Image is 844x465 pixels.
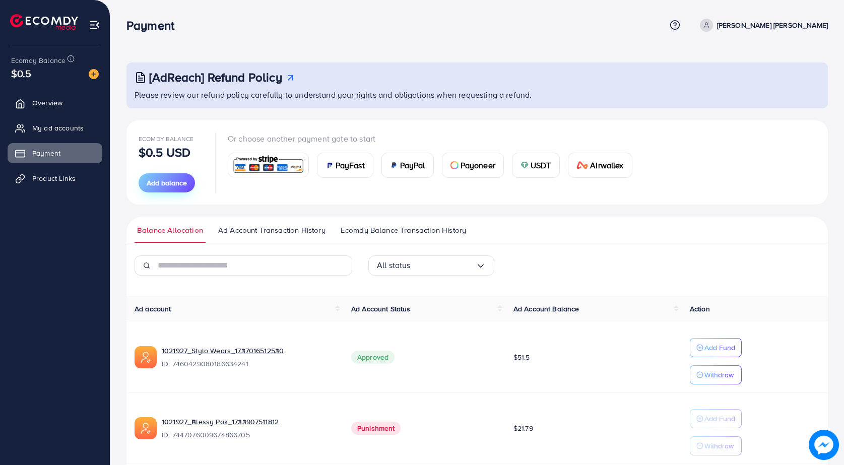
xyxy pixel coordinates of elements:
[690,304,710,314] span: Action
[139,146,190,158] p: $0.5 USD
[442,153,504,178] a: cardPayoneer
[32,123,84,133] span: My ad accounts
[32,98,62,108] span: Overview
[400,159,425,171] span: PayPal
[568,153,632,178] a: cardAirwallex
[513,304,579,314] span: Ad Account Balance
[704,440,734,452] p: Withdraw
[162,346,335,369] div: <span class='underline'>1021927_Stylo Wears_1737016512530</span></br>7460429080186634241
[351,422,401,435] span: Punishment
[89,19,100,31] img: menu
[162,359,335,369] span: ID: 7460429080186634241
[218,225,326,236] span: Ad Account Transaction History
[135,89,822,101] p: Please review our refund policy carefully to understand your rights and obligations when requesti...
[704,369,734,381] p: Withdraw
[351,304,411,314] span: Ad Account Status
[135,417,157,439] img: ic-ads-acc.e4c84228.svg
[704,342,735,354] p: Add Fund
[690,365,742,384] button: Withdraw
[126,18,182,33] h3: Payment
[696,19,828,32] a: [PERSON_NAME] [PERSON_NAME]
[390,161,398,169] img: card
[690,436,742,455] button: Withdraw
[231,154,305,176] img: card
[381,153,434,178] a: cardPayPal
[450,161,459,169] img: card
[228,132,640,145] p: Or choose another payment gate to start
[11,55,66,65] span: Ecomdy Balance
[228,153,309,177] a: card
[513,423,533,433] span: $21.79
[341,225,466,236] span: Ecomdy Balance Transaction History
[135,346,157,368] img: ic-ads-acc.e4c84228.svg
[521,161,529,169] img: card
[89,69,99,79] img: image
[512,153,560,178] a: cardUSDT
[317,153,373,178] a: cardPayFast
[139,173,195,192] button: Add balance
[162,417,335,440] div: <span class='underline'>1021927_Blessy Pak_1733907511812</span></br>7447076009674866705
[461,159,495,171] span: Payoneer
[590,159,623,171] span: Airwallex
[162,430,335,440] span: ID: 7447076009674866705
[690,338,742,357] button: Add Fund
[336,159,365,171] span: PayFast
[11,66,32,81] span: $0.5
[10,14,78,30] img: logo
[513,352,530,362] span: $51.5
[531,159,551,171] span: USDT
[8,168,102,188] a: Product Links
[139,135,193,143] span: Ecomdy Balance
[351,351,395,364] span: Approved
[149,70,282,85] h3: [AdReach] Refund Policy
[809,430,839,460] img: image
[32,173,76,183] span: Product Links
[32,148,60,158] span: Payment
[137,225,203,236] span: Balance Allocation
[368,255,494,276] div: Search for option
[717,19,828,31] p: [PERSON_NAME] [PERSON_NAME]
[326,161,334,169] img: card
[704,413,735,425] p: Add Fund
[576,161,589,169] img: card
[162,346,284,356] a: 1021927_Stylo Wears_1737016512530
[690,409,742,428] button: Add Fund
[8,143,102,163] a: Payment
[147,178,187,188] span: Add balance
[162,417,279,427] a: 1021927_Blessy Pak_1733907511812
[377,257,411,273] span: All status
[135,304,171,314] span: Ad account
[8,118,102,138] a: My ad accounts
[8,93,102,113] a: Overview
[411,257,476,273] input: Search for option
